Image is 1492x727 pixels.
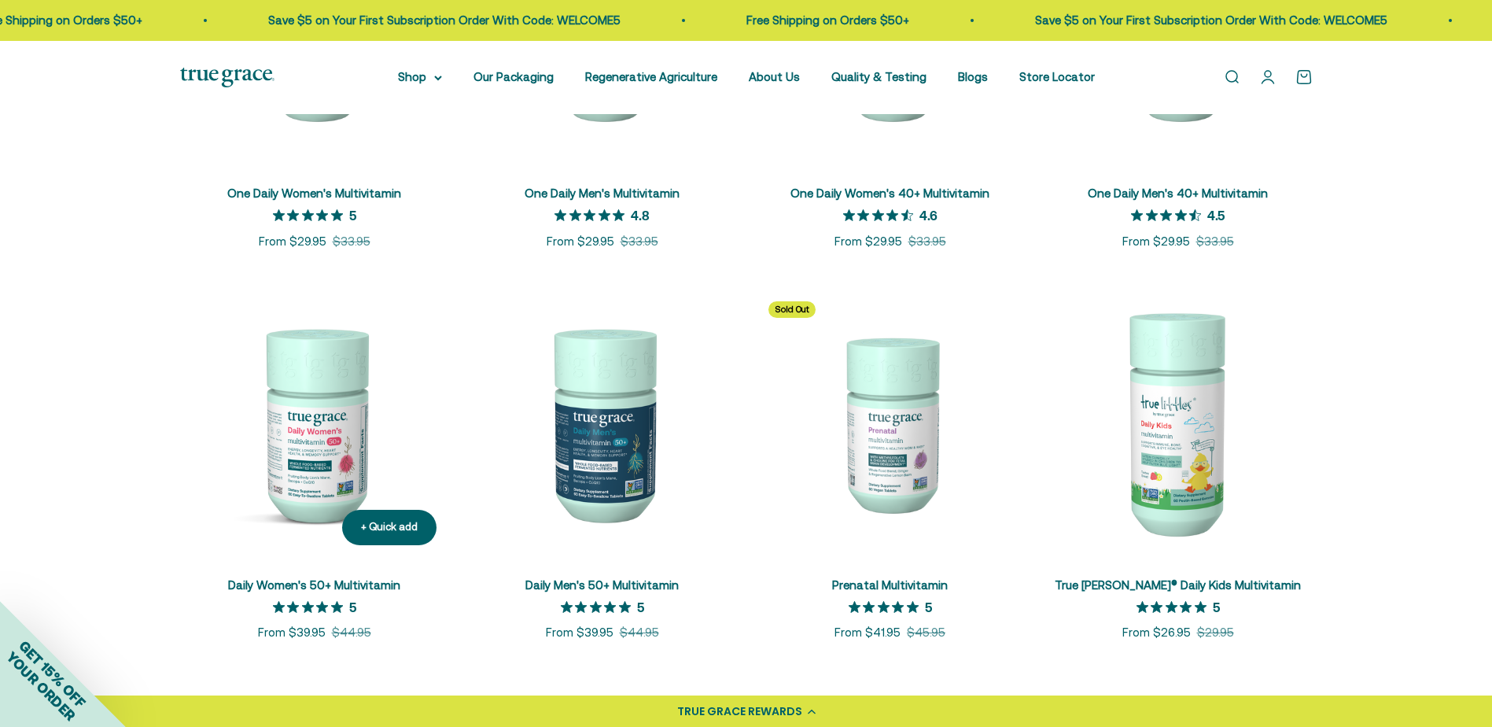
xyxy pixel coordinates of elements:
a: One Daily Women's 40+ Multivitamin [790,186,989,200]
a: One Daily Men's Multivitamin [525,186,680,200]
span: 5 out of 5 stars rating in total 4 reviews. [561,596,637,618]
div: + Quick add [361,519,418,536]
span: 5 out of 5 stars rating in total 4 reviews. [849,596,925,618]
img: True Littles® Daily Kids Multivitamin [1044,289,1313,558]
sale-price: From $29.95 [1122,232,1190,251]
p: 5 [925,599,932,614]
span: 4.8 out of 5 stars rating in total 6 reviews. [554,205,631,227]
a: One Daily Men's 40+ Multivitamin [1088,186,1268,200]
p: 5 [637,599,644,614]
p: 5 [349,599,356,614]
span: 4.5 out of 5 stars rating in total 4 reviews. [1131,205,1207,227]
p: 4.8 [631,207,650,223]
p: 5 [1213,599,1220,614]
div: TRUE GRACE REWARDS [677,703,802,720]
a: Daily Men's 50+ Multivitamin [525,578,679,592]
sale-price: From $29.95 [834,232,902,251]
a: Daily Women's 50+ Multivitamin [228,578,400,592]
a: Store Locator [1019,70,1095,83]
compare-at-price: $44.95 [332,623,371,642]
span: 4.6 out of 5 stars rating in total 25 reviews. [843,205,919,227]
compare-at-price: $33.95 [333,232,370,251]
a: Regenerative Agriculture [585,70,717,83]
a: Quality & Testing [831,70,927,83]
img: Daily Men's 50+ Multivitamin [468,289,737,558]
p: 4.5 [1207,207,1225,223]
a: One Daily Women's Multivitamin [227,186,401,200]
span: GET 15% OFF [16,637,89,710]
span: 5 out of 5 stars rating in total 12 reviews. [273,205,349,227]
a: Free Shipping on Orders $50+ [739,13,901,27]
sale-price: From $39.95 [258,623,326,642]
compare-at-price: $45.95 [907,623,945,642]
compare-at-price: $33.95 [621,232,658,251]
a: Our Packaging [473,70,554,83]
compare-at-price: $44.95 [620,623,659,642]
p: 4.6 [919,207,938,223]
button: + Quick add [342,510,437,545]
compare-at-price: $33.95 [908,232,946,251]
sale-price: From $29.95 [547,232,614,251]
summary: Shop [398,68,442,87]
sale-price: From $41.95 [834,623,901,642]
a: About Us [749,70,800,83]
compare-at-price: $29.95 [1197,623,1234,642]
p: Save $5 on Your First Subscription Order With Code: WELCOME5 [260,11,613,30]
p: Save $5 on Your First Subscription Order With Code: WELCOME5 [1027,11,1380,30]
a: Blogs [958,70,988,83]
compare-at-price: $33.95 [1196,232,1234,251]
span: 5 out of 5 stars rating in total 14 reviews. [273,596,349,618]
img: Daily Multivitamin to Support a Healthy Mom & Baby* For women during pre-conception, pregnancy, a... [756,289,1025,558]
a: True [PERSON_NAME]® Daily Kids Multivitamin [1055,578,1301,592]
sale-price: From $26.95 [1122,623,1191,642]
img: Daily Women's 50+ Multivitamin [180,289,449,558]
span: YOUR ORDER [3,648,79,724]
a: Prenatal Multivitamin [832,578,948,592]
span: 5 out of 5 stars rating in total 6 reviews. [1136,596,1213,618]
sale-price: From $39.95 [546,623,613,642]
p: 5 [349,207,356,223]
sale-price: From $29.95 [259,232,326,251]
